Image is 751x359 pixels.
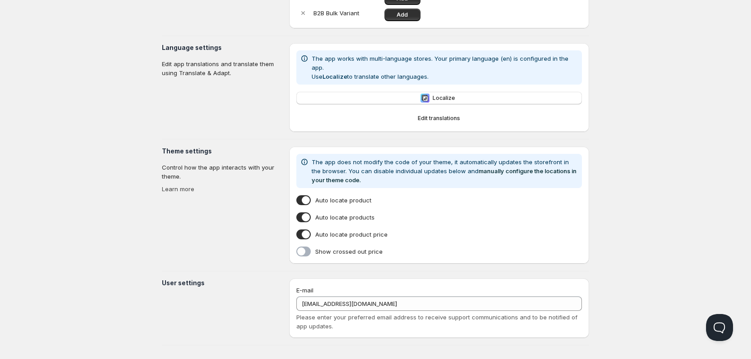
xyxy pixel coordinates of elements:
[162,59,282,77] p: Edit app translations and translate them using Translate & Adapt.
[313,9,381,18] p: B2B Bulk Variant
[162,278,282,287] h3: User settings
[162,163,282,181] p: Control how the app interacts with your theme.
[433,94,455,102] span: Localize
[397,11,408,18] span: Add
[315,247,383,256] span: Show crossed out price
[322,73,347,80] b: Localize
[162,185,194,193] a: Learn more
[312,54,578,81] p: The app works with multi-language stores. Your primary language (en) is configured in the app. Us...
[315,213,375,222] span: Auto locate products
[312,157,578,184] p: The app does not modify the code of your theme, it automatically updates the storefront in the br...
[296,287,313,294] span: E-mail
[384,9,420,21] a: Add
[162,43,282,52] h3: Language settings
[296,112,582,125] button: Edit translations
[312,167,577,184] a: manually configure the locations in your theme code.
[315,196,371,205] span: Auto locate product
[296,92,582,104] button: LocalizeLocalize
[315,230,388,239] span: Auto locate product price
[420,94,429,103] img: Localize
[418,115,460,122] span: Edit translations
[706,314,733,341] iframe: Help Scout Beacon - Open
[162,147,282,156] h3: Theme settings
[296,314,577,330] span: Please enter your preferred email address to receive support communications and to be notified of...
